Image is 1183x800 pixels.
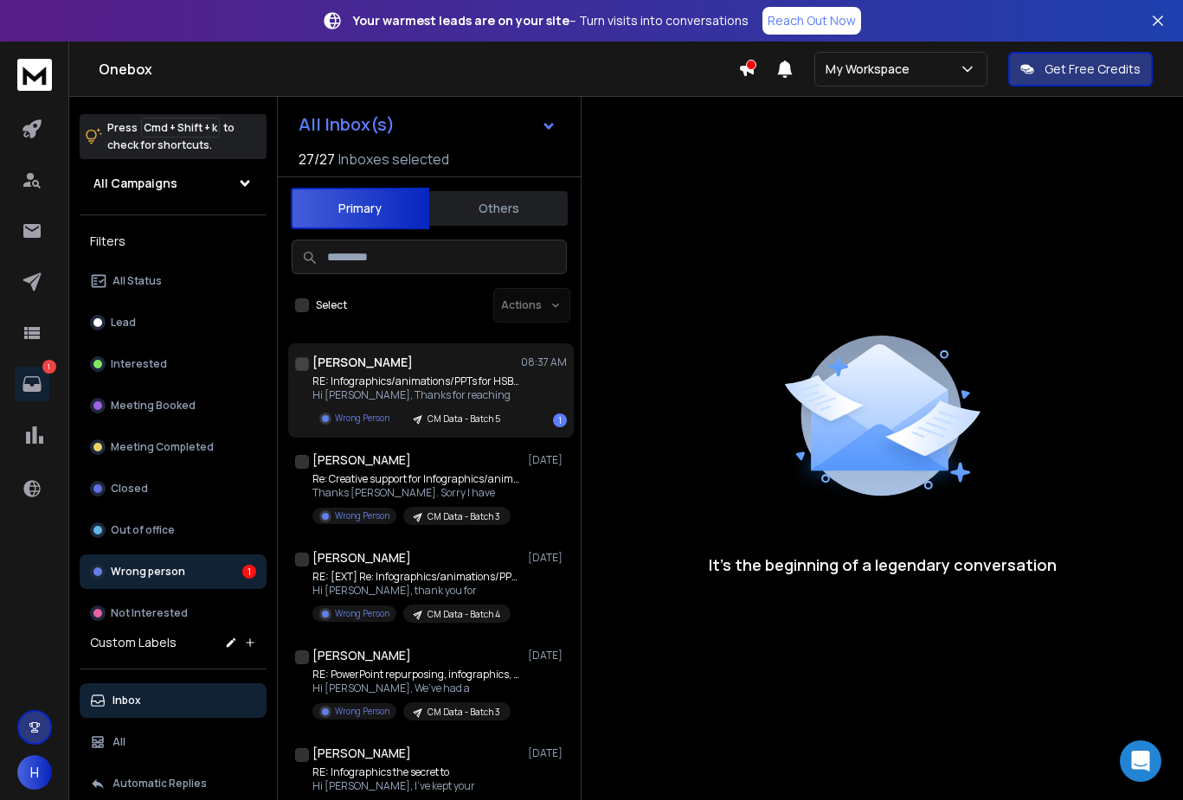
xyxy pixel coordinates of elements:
p: Press to check for shortcuts. [107,119,235,154]
p: [DATE] [528,551,567,565]
button: All Inbox(s) [285,107,570,142]
p: 08:37 AM [521,355,567,369]
p: Closed [111,482,148,496]
h1: All Campaigns [93,175,177,192]
button: H [17,755,52,790]
button: Wrong person1 [80,554,267,589]
p: RE: Infographics/animations/PPTs for HSBC, Shell, [312,374,520,388]
span: 27 / 27 [299,149,335,170]
p: 1 [42,360,56,374]
p: RE: [EXT] Re: Infographics/animations/PPTs for [312,570,520,584]
h1: Onebox [99,59,738,80]
h1: [PERSON_NAME] [312,745,411,762]
button: Others [429,189,568,227]
p: [DATE] [528,746,567,760]
p: CM Data - Batch 5 [428,413,500,426]
p: Re: Creative support for Infographics/animations/PPTs [312,472,520,486]
p: RE: Infographics the secret to [312,765,508,779]
a: Reach Out Now [762,7,861,35]
p: Get Free Credits [1045,61,1141,78]
button: All [80,725,267,759]
p: Hi [PERSON_NAME], We’ve had a [312,682,520,695]
strong: Your warmest leads are on your site [353,12,569,29]
h1: [PERSON_NAME] [312,647,411,664]
button: Meeting Booked [80,388,267,423]
div: 1 [553,413,567,427]
button: All Status [80,264,267,298]
div: 1 [242,565,256,579]
div: Open Intercom Messenger [1120,740,1161,782]
p: Lead [111,316,136,330]
p: Wrong Person [335,705,389,718]
p: Meeting Booked [111,399,196,413]
h1: [PERSON_NAME] [312,451,411,469]
p: Reach Out Now [768,12,856,29]
a: 1 [15,367,49,401]
p: Wrong person [111,565,185,579]
button: Primary [291,188,429,229]
p: Wrong Person [335,607,389,620]
p: It’s the beginning of a legendary conversation [709,553,1057,577]
button: Out of office [80,513,267,547]
h1: [PERSON_NAME] [312,354,413,371]
p: Hi [PERSON_NAME], I've kept your [312,779,508,793]
button: Interested [80,347,267,381]
p: Wrong Person [335,412,389,425]
p: [DATE] [528,649,567,662]
p: CM Data - Batch 3 [428,510,500,523]
img: logo [17,59,52,91]
button: Inbox [80,683,267,718]
p: Wrong Person [335,509,389,522]
button: Lead [80,305,267,340]
p: My Workspace [826,61,916,78]
p: Thanks [PERSON_NAME]. Sorry I have [312,486,520,500]
button: Not Interested [80,596,267,630]
h1: All Inbox(s) [299,116,395,133]
h3: Filters [80,229,267,253]
label: Select [316,298,347,312]
p: Not Interested [111,606,188,620]
h3: Inboxes selected [338,149,449,170]
p: Inbox [113,694,141,707]
p: All Status [113,274,162,288]
p: [DATE] [528,453,567,467]
span: Cmd + Shift + k [141,118,220,138]
p: Interested [111,357,167,371]
p: Automatic Replies [113,777,207,790]
p: – Turn visits into conversations [353,12,749,29]
p: All [113,735,125,749]
p: Meeting Completed [111,440,214,454]
button: Meeting Completed [80,430,267,464]
button: Closed [80,471,267,506]
p: Out of office [111,523,175,537]
p: CM Data - Batch 4 [428,608,500,621]
p: Hi [PERSON_NAME], Thanks for reaching [312,388,520,402]
h1: [PERSON_NAME] [312,549,411,566]
p: CM Data - Batch 3 [428,706,500,719]
p: Hi [PERSON_NAME], thank you for [312,584,520,598]
button: All Campaigns [80,166,267,201]
button: Get Free Credits [1008,52,1153,86]
h3: Custom Labels [90,634,177,651]
p: RE: PowerPoint repurposing, infographics, and [312,668,520,682]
